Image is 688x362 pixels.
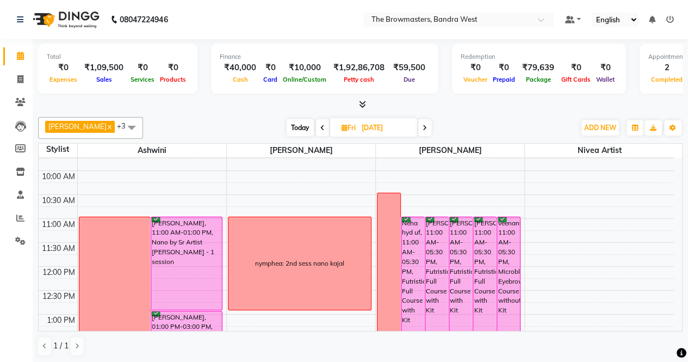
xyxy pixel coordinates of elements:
[39,144,77,155] div: Stylist
[28,4,102,35] img: logo
[220,52,430,62] div: Finance
[523,76,554,83] span: Package
[128,76,157,83] span: Services
[261,62,280,74] div: ₹0
[593,62,617,74] div: ₹0
[157,62,189,74] div: ₹0
[151,217,222,310] div: [PERSON_NAME], 11:00 AM-01:00 PM, Nano by Sr Artist [PERSON_NAME] - 1 session
[525,144,674,157] span: Nivea Artist
[461,62,490,74] div: ₹0
[40,171,77,182] div: 10:00 AM
[280,62,329,74] div: ₹10,000
[48,122,107,131] span: [PERSON_NAME]
[255,259,344,268] div: nymphea: 2nd sess nano kajal
[329,62,389,74] div: ₹1,92,86,708
[78,144,226,157] span: Ashwini
[45,315,77,326] div: 1:00 PM
[401,76,418,83] span: Due
[648,76,685,83] span: Completed
[40,219,77,230] div: 11:00 AM
[280,76,329,83] span: Online/Custom
[120,4,168,35] b: 08047224946
[648,62,685,74] div: 2
[339,124,358,132] span: Fri
[584,124,616,132] span: ADD NEW
[47,52,189,62] div: Total
[358,120,413,136] input: 2025-09-05
[230,76,251,83] span: Cash
[40,267,77,278] div: 12:00 PM
[227,144,375,157] span: [PERSON_NAME]
[107,122,111,131] a: x
[559,76,593,83] span: Gift Cards
[376,144,524,157] span: [PERSON_NAME]
[47,62,80,74] div: ₹0
[461,52,617,62] div: Redemption
[40,291,77,302] div: 12:30 PM
[559,62,593,74] div: ₹0
[94,76,115,83] span: Sales
[461,76,490,83] span: Voucher
[40,195,77,206] div: 10:30 AM
[53,340,69,352] span: 1 / 1
[80,62,128,74] div: ₹1,09,500
[389,62,430,74] div: ₹59,500
[593,76,617,83] span: Wallet
[490,62,518,74] div: ₹0
[47,76,80,83] span: Expenses
[117,121,134,130] span: +3
[128,62,157,74] div: ₹0
[518,62,559,74] div: ₹79,639
[287,119,314,136] span: Today
[581,120,619,136] button: ADD NEW
[490,76,518,83] span: Prepaid
[220,62,261,74] div: ₹40,000
[261,76,280,83] span: Card
[341,76,377,83] span: Petty cash
[40,243,77,254] div: 11:30 AM
[157,76,189,83] span: Products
